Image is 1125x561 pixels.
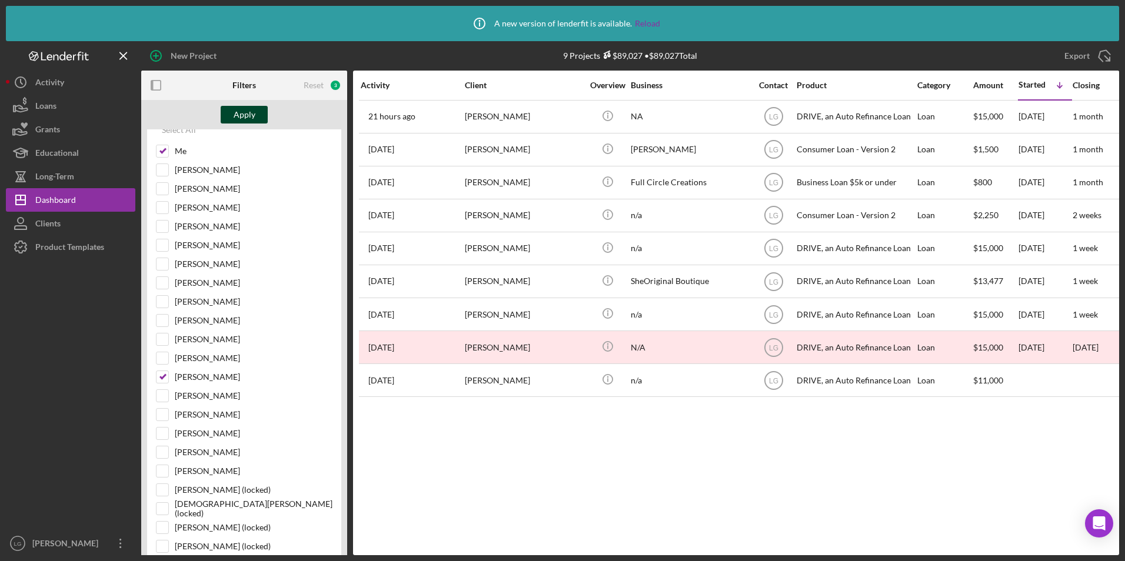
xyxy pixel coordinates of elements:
[6,165,135,188] button: Long-Term
[175,258,332,270] label: [PERSON_NAME]
[175,315,332,326] label: [PERSON_NAME]
[6,212,135,235] button: Clients
[1073,309,1098,319] time: 1 week
[973,243,1003,253] span: $15,000
[797,233,914,264] div: DRIVE, an Auto Refinance Loan
[35,94,56,121] div: Loans
[6,94,135,118] button: Loans
[631,299,748,330] div: n/a
[175,145,332,157] label: Me
[631,101,748,132] div: NA
[465,9,660,38] div: A new version of lenderfit is available.
[1019,134,1071,165] div: [DATE]
[361,81,464,90] div: Activity
[175,164,332,176] label: [PERSON_NAME]
[917,200,972,231] div: Loan
[1019,200,1071,231] div: [DATE]
[6,71,135,94] button: Activity
[563,51,697,61] div: 9 Projects • $89,027 Total
[917,167,972,198] div: Loan
[234,106,255,123] div: Apply
[175,484,332,496] label: [PERSON_NAME] (locked)
[465,233,583,264] div: [PERSON_NAME]
[368,112,415,121] time: 2025-09-03 21:25
[465,332,583,363] div: [PERSON_NAME]
[1073,144,1103,154] time: 1 month
[6,141,135,165] button: Educational
[973,332,1017,363] div: $15,000
[175,296,332,308] label: [PERSON_NAME]
[175,221,332,232] label: [PERSON_NAME]
[465,167,583,198] div: [PERSON_NAME]
[768,278,778,286] text: LG
[141,44,228,68] button: New Project
[368,343,394,352] time: 2024-10-30 19:39
[973,111,1003,121] span: $15,000
[797,81,914,90] div: Product
[368,178,394,187] time: 2025-08-29 16:27
[768,113,778,121] text: LG
[631,200,748,231] div: n/a
[6,118,135,141] a: Grants
[973,276,1003,286] span: $13,477
[329,79,341,91] div: 3
[631,365,748,396] div: n/a
[973,375,1003,385] span: $11,000
[465,266,583,297] div: [PERSON_NAME]
[1073,342,1099,352] time: [DATE]
[1019,167,1071,198] div: [DATE]
[35,71,64,97] div: Activity
[368,145,394,154] time: 2025-08-29 15:44
[768,310,778,319] text: LG
[29,532,106,558] div: [PERSON_NAME]
[917,81,972,90] div: Category
[175,371,332,383] label: [PERSON_NAME]
[1019,233,1071,264] div: [DATE]
[917,101,972,132] div: Loan
[797,134,914,165] div: Consumer Loan - Version 2
[175,522,332,533] label: [PERSON_NAME] (locked)
[221,106,268,123] button: Apply
[631,233,748,264] div: n/a
[631,134,748,165] div: [PERSON_NAME]
[175,503,332,515] label: [DEMOGRAPHIC_DATA][PERSON_NAME] (locked)
[35,235,104,262] div: Product Templates
[768,212,778,220] text: LG
[631,81,748,90] div: Business
[1019,80,1046,89] div: Started
[1073,177,1103,187] time: 1 month
[175,202,332,213] label: [PERSON_NAME]
[1053,44,1119,68] button: Export
[973,177,992,187] span: $800
[175,409,332,420] label: [PERSON_NAME]
[6,188,135,212] a: Dashboard
[1085,509,1113,537] div: Open Intercom Messenger
[1073,210,1101,220] time: 2 weeks
[465,299,583,330] div: [PERSON_NAME]
[175,239,332,251] label: [PERSON_NAME]
[973,144,998,154] span: $1,500
[175,428,332,439] label: [PERSON_NAME]
[6,235,135,259] button: Product Templates
[465,134,583,165] div: [PERSON_NAME]
[797,101,914,132] div: DRIVE, an Auto Refinance Loan
[175,540,332,552] label: [PERSON_NAME] (locked)
[1073,111,1103,121] time: 1 month
[917,332,972,363] div: Loan
[797,266,914,297] div: DRIVE, an Auto Refinance Loan
[1019,101,1071,132] div: [DATE]
[797,167,914,198] div: Business Loan $5k or under
[232,81,256,90] b: Filters
[175,446,332,458] label: [PERSON_NAME]
[368,276,394,286] time: 2025-07-29 19:38
[465,365,583,396] div: [PERSON_NAME]
[465,81,583,90] div: Client
[797,299,914,330] div: DRIVE, an Auto Refinance Loan
[600,51,643,61] div: $89,027
[35,212,61,238] div: Clients
[175,390,332,402] label: [PERSON_NAME]
[917,134,972,165] div: Loan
